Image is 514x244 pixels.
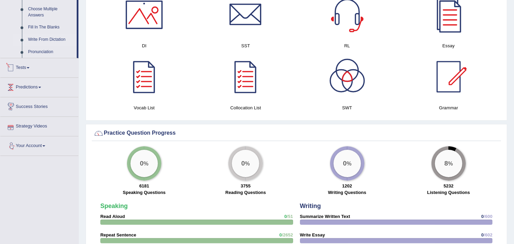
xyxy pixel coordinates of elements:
[100,232,136,237] strong: Repeat Sentence
[401,104,496,111] h4: Grammar
[401,42,496,49] h4: Essay
[334,150,361,177] div: %
[443,183,453,188] strong: 5232
[328,189,366,196] label: Writing Questions
[300,203,321,209] strong: Writing
[198,104,293,111] h4: Collocation List
[100,214,125,219] strong: Read Aloud
[97,42,191,49] h4: DI
[100,203,128,209] strong: Speaking
[198,42,293,49] h4: SST
[484,232,492,237] span: /602
[225,189,266,196] label: Reading Questions
[300,42,394,49] h4: RL
[427,189,470,196] label: Listening Questions
[130,150,158,177] div: %
[0,78,78,95] a: Predictions
[25,21,77,34] a: Fill In The Blanks
[123,189,166,196] label: Speaking Questions
[481,232,484,237] span: 0
[481,214,484,219] span: 0
[287,214,293,219] span: /51
[139,183,149,188] strong: 6181
[0,117,78,134] a: Strategy Videos
[300,104,394,111] h4: SWT
[25,34,77,46] a: Write From Dictation
[0,58,78,75] a: Tests
[97,104,191,111] h4: Vocab List
[0,97,78,114] a: Success Stories
[444,160,448,167] big: 8
[232,150,259,177] div: %
[342,183,352,188] strong: 1202
[284,214,287,219] span: 0
[300,214,350,219] strong: Summarize Written Text
[279,232,282,237] span: 0
[0,136,78,154] a: Your Account
[300,232,325,237] strong: Write Essay
[93,128,499,138] div: Practice Question Progress
[140,160,144,167] big: 0
[282,232,293,237] span: /2652
[241,183,251,188] strong: 3755
[484,214,492,219] span: /600
[343,160,347,167] big: 0
[25,3,77,21] a: Choose Multiple Answers
[435,150,462,177] div: %
[25,46,77,58] a: Pronunciation
[241,160,245,167] big: 0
